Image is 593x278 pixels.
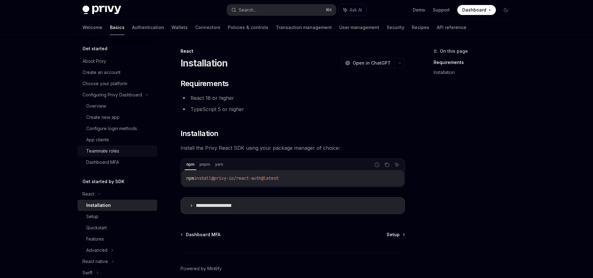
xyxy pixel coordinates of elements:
[339,20,379,35] a: User management
[350,7,362,13] span: Ask AI
[194,175,211,181] span: install
[86,202,111,209] div: Installation
[181,144,405,152] span: Install the Privy React SDK using your package manager of choice:
[462,7,486,13] span: Dashboard
[387,20,404,35] a: Security
[393,161,401,169] button: Ask AI
[227,4,336,16] button: Search...⌘K
[78,145,157,157] a: Teammate roles
[434,57,516,67] a: Requirements
[172,20,188,35] a: Wallets
[86,224,107,232] div: Quickstart
[78,200,157,211] a: Installation
[86,125,137,132] div: Configure login methods
[82,6,121,14] img: dark logo
[82,269,92,276] div: Swift
[86,136,109,144] div: App clients
[86,246,107,254] div: Advanced
[86,147,119,155] div: Teammate roles
[181,129,219,139] span: Installation
[211,175,279,181] span: @privy-io/react-auth@latest
[82,57,106,65] div: About Privy
[86,159,119,166] div: Dashboard MFA
[185,161,196,168] div: npm
[86,102,106,110] div: Overview
[78,222,157,233] a: Quickstart
[78,134,157,145] a: App clients
[437,20,466,35] a: API reference
[78,67,157,78] a: Create an account
[239,6,256,14] div: Search...
[82,69,120,76] div: Create an account
[276,20,332,35] a: Transaction management
[78,100,157,112] a: Overview
[228,20,268,35] a: Policies & controls
[198,161,212,168] div: pnpm
[501,5,511,15] button: Toggle dark mode
[78,211,157,222] a: Setup
[78,233,157,245] a: Features
[181,57,228,69] h1: Installation
[181,94,405,102] li: React 18 or higher
[82,45,107,52] h5: Get started
[457,5,496,15] a: Dashboard
[78,112,157,123] a: Create new app
[86,114,120,121] div: Create new app
[82,258,108,265] div: React native
[82,178,125,185] h5: Get started by SDK
[413,7,425,13] a: Demo
[181,266,222,272] a: Powered by Mintlify
[195,20,220,35] a: Connectors
[78,78,157,89] a: Choose your platform
[440,47,468,55] span: On this page
[86,235,104,243] div: Features
[383,161,391,169] button: Copy the contents from the code block
[86,213,98,220] div: Setup
[110,20,125,35] a: Basics
[433,7,450,13] a: Support
[78,123,157,134] a: Configure login methods
[341,58,394,68] button: Open in ChatGPT
[181,105,405,114] li: TypeScript 5 or higher
[181,79,229,89] span: Requirements
[339,4,366,16] button: Ask AI
[82,80,127,87] div: Choose your platform
[78,157,157,168] a: Dashboard MFA
[132,20,164,35] a: Authentication
[78,56,157,67] a: About Privy
[186,175,194,181] span: npm
[434,67,516,77] a: Installation
[412,20,429,35] a: Recipes
[181,232,220,238] a: Dashboard MFA
[82,20,102,35] a: Welcome
[387,232,404,238] a: Setup
[82,91,142,99] div: Configuring Privy Dashboard
[353,60,391,66] span: Open in ChatGPT
[213,161,225,168] div: yarn
[186,232,220,238] span: Dashboard MFA
[373,161,381,169] button: Report incorrect code
[326,7,332,12] span: ⌘ K
[181,48,405,54] div: React
[387,232,400,238] span: Setup
[82,190,94,198] div: React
